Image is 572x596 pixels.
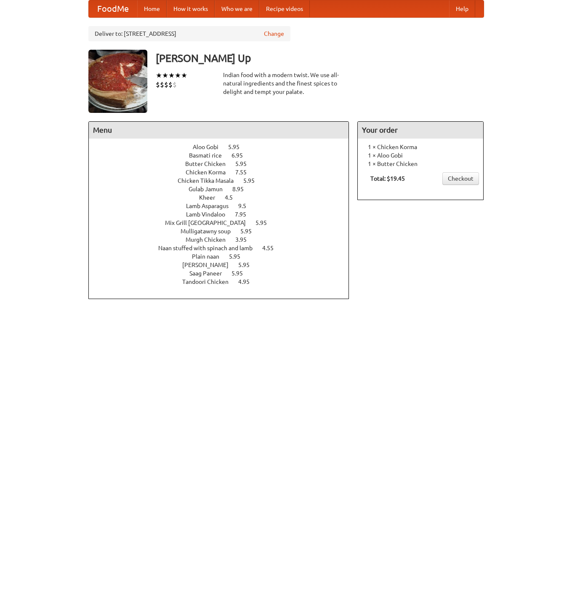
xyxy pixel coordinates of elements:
[185,160,262,167] a: Butter Chicken 5.95
[162,71,168,80] li: ★
[215,0,259,17] a: Who we are
[186,169,262,176] a: Chicken Korma 7.55
[264,29,284,38] a: Change
[225,194,241,201] span: 4.5
[160,80,164,89] li: $
[189,186,231,192] span: Gulab Jamun
[178,177,270,184] a: Chicken Tikka Masala 5.95
[362,160,479,168] li: 1 × Butter Chicken
[189,152,258,159] a: Basmati rice 6.95
[181,228,267,235] a: Mulligatawny soup 5.95
[238,262,258,268] span: 5.95
[238,278,258,285] span: 4.95
[181,228,239,235] span: Mulligatawny soup
[186,203,262,209] a: Lamb Asparagus 9.5
[223,71,349,96] div: Indian food with a modern twist. We use all-natural ingredients and the finest spices to delight ...
[199,194,248,201] a: Kheer 4.5
[199,194,223,201] span: Kheer
[168,80,173,89] li: $
[189,186,259,192] a: Gulab Jamun 8.95
[235,169,255,176] span: 7.55
[181,71,187,80] li: ★
[259,0,310,17] a: Recipe videos
[165,219,282,226] a: Mix Grill [GEOGRAPHIC_DATA] 5.95
[255,219,275,226] span: 5.95
[192,253,228,260] span: Plain naan
[89,122,349,139] h4: Menu
[189,270,258,277] a: Saag Paneer 5.95
[235,160,255,167] span: 5.95
[189,152,230,159] span: Basmati rice
[165,219,254,226] span: Mix Grill [GEOGRAPHIC_DATA]
[370,175,405,182] b: Total: $19.45
[442,172,479,185] a: Checkout
[358,122,483,139] h4: Your order
[238,203,255,209] span: 9.5
[137,0,167,17] a: Home
[235,211,255,218] span: 7.95
[156,50,484,67] h3: [PERSON_NAME] Up
[189,270,230,277] span: Saag Paneer
[235,236,255,243] span: 3.95
[182,278,265,285] a: Tandoori Chicken 4.95
[186,203,237,209] span: Lamb Asparagus
[240,228,260,235] span: 5.95
[168,71,175,80] li: ★
[193,144,227,150] span: Aloo Gobi
[185,160,234,167] span: Butter Chicken
[89,0,137,17] a: FoodMe
[193,144,255,150] a: Aloo Gobi 5.95
[175,71,181,80] li: ★
[182,262,237,268] span: [PERSON_NAME]
[362,143,479,151] li: 1 × Chicken Korma
[88,50,147,113] img: angular.jpg
[362,151,479,160] li: 1 × Aloo Gobi
[228,144,248,150] span: 5.95
[156,71,162,80] li: ★
[158,245,261,251] span: Naan stuffed with spinach and lamb
[186,211,262,218] a: Lamb Vindaloo 7.95
[243,177,263,184] span: 5.95
[178,177,242,184] span: Chicken Tikka Masala
[262,245,282,251] span: 4.55
[231,270,251,277] span: 5.95
[192,253,256,260] a: Plain naan 5.95
[449,0,475,17] a: Help
[167,0,215,17] a: How it works
[231,152,251,159] span: 6.95
[182,262,265,268] a: [PERSON_NAME] 5.95
[182,278,237,285] span: Tandoori Chicken
[164,80,168,89] li: $
[173,80,177,89] li: $
[186,236,262,243] a: Murgh Chicken 3.95
[186,169,234,176] span: Chicken Korma
[186,211,234,218] span: Lamb Vindaloo
[229,253,249,260] span: 5.95
[88,26,290,41] div: Deliver to: [STREET_ADDRESS]
[156,80,160,89] li: $
[232,186,252,192] span: 8.95
[158,245,289,251] a: Naan stuffed with spinach and lamb 4.55
[186,236,234,243] span: Murgh Chicken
